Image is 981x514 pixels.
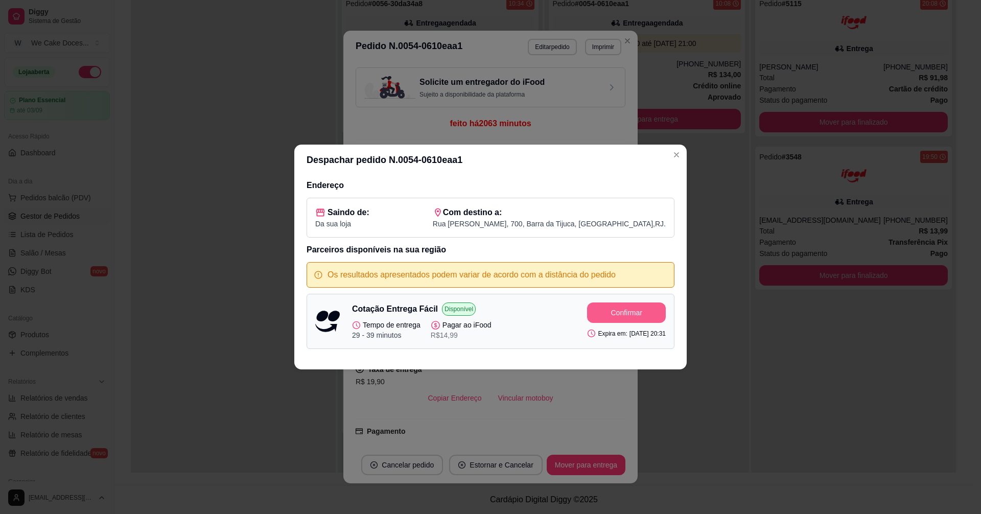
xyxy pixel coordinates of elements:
[307,244,674,256] h3: Parceiros disponíveis na sua região
[629,330,666,338] p: [DATE] 20:31
[352,320,421,330] p: Tempo de entrega
[294,145,687,175] header: Despachar pedido N. 0054-0610eaa1
[328,206,369,219] span: Saindo de:
[307,179,674,192] h3: Endereço
[352,330,421,340] p: 29 - 39 minutos
[431,330,492,340] p: R$ 14,99
[315,219,369,229] p: Da sua loja
[328,269,616,281] p: Os resultados apresentados podem variar de acordo com a distância do pedido
[352,303,438,315] p: Cotação Entrega Fácil
[668,147,685,163] button: Close
[443,206,502,219] span: Com destino a:
[442,302,476,316] p: Disponível
[587,329,627,338] p: Expira em:
[431,320,492,330] p: Pagar ao iFood
[587,302,666,323] button: Confirmar
[433,219,666,229] p: Rua [PERSON_NAME] , 700 , Barra da Tijuca , [GEOGRAPHIC_DATA] , RJ .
